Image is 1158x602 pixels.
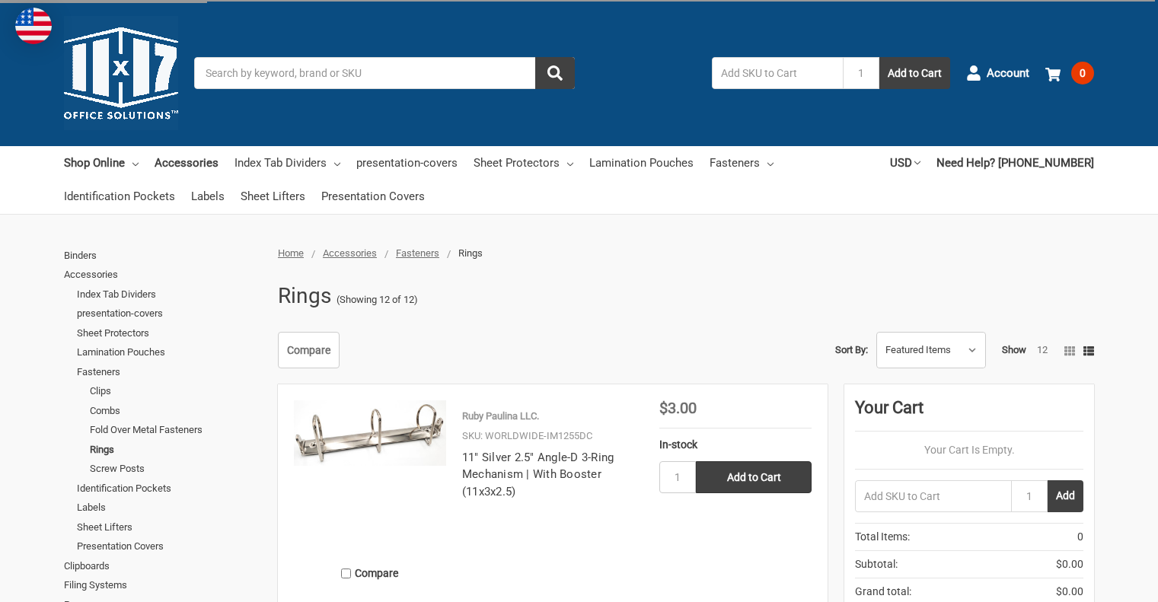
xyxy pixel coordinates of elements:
a: Fasteners [396,247,439,259]
a: Presentation Covers [77,537,261,556]
a: Binders [64,246,261,266]
div: Your Cart [855,395,1083,432]
input: Add SKU to Cart [855,480,1011,512]
a: Need Help? [PHONE_NUMBER] [936,146,1094,180]
img: 11x17.com [64,16,178,130]
a: Sheet Protectors [77,323,261,343]
a: Index Tab Dividers [234,146,340,180]
a: USD [890,146,920,180]
a: Lamination Pouches [589,146,694,180]
label: Compare [294,561,446,586]
span: 0 [1077,529,1083,545]
a: Accessories [323,247,377,259]
a: Combs [90,401,261,421]
a: Accessories [155,146,219,180]
span: $0.00 [1056,584,1083,600]
a: Index Tab Dividers [77,285,261,304]
a: Identification Pockets [64,180,175,213]
span: Subtotal: [855,556,898,572]
span: Total Items: [855,529,910,545]
a: Screw Posts [90,459,261,479]
a: Account [966,53,1029,93]
span: Show [1002,344,1026,355]
div: In-stock [659,437,812,453]
a: Labels [191,180,225,213]
input: Add SKU to Cart [712,57,843,89]
a: Clipboards [64,556,261,576]
img: 11" Silver 2.5" Angle-D 3-Ring Mechanism | With Booster (11x3x2.5) [294,400,446,466]
span: (Showing 12 of 12) [337,292,418,307]
a: Filing Systems [64,575,261,595]
a: 11" Silver 2.5" Angle-D 3-Ring Mechanism | With Booster (11x3x2.5) [294,400,446,553]
span: $0.00 [1056,556,1083,572]
label: Sort By: [835,339,868,362]
p: Your Cart Is Empty. [855,442,1083,458]
span: Rings [458,247,483,259]
a: Compare [278,332,340,368]
a: Identification Pockets [77,479,261,498]
a: Clips [90,381,261,401]
a: 11" Silver 2.5" Angle-D 3-Ring Mechanism | With Booster (11x3x2.5) [462,451,614,498]
a: Sheet Lifters [241,180,305,213]
a: Labels [77,498,261,518]
a: Fasteners [77,362,261,382]
button: Add to Cart [879,57,950,89]
img: duty and tax information for United States [15,8,52,44]
a: Rings [90,440,261,460]
a: Fasteners [710,146,774,180]
a: Presentation Covers [321,180,425,213]
input: Search by keyword, brand or SKU [194,57,575,89]
a: Sheet Lifters [77,518,261,537]
a: Shop Online [64,146,139,180]
button: Add [1048,480,1083,512]
span: Grand total: [855,584,911,600]
h1: Rings [278,276,331,316]
a: Home [278,247,304,259]
a: presentation-covers [77,304,261,323]
a: presentation-covers [356,146,458,180]
input: Add to Cart [696,461,812,493]
a: 0 [1045,53,1094,93]
span: $3.00 [659,399,697,417]
p: Ruby Paulina LLC. [462,409,539,424]
span: Account [987,65,1029,82]
a: 12 [1037,344,1048,355]
a: Sheet Protectors [474,146,573,180]
p: SKU: WORLDWIDE-IM1255DC [462,428,592,444]
input: Compare [341,569,351,578]
a: Lamination Pouches [77,342,261,362]
a: Accessories [64,265,261,285]
a: Fold Over Metal Fasteners [90,420,261,440]
span: 0 [1071,62,1094,84]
